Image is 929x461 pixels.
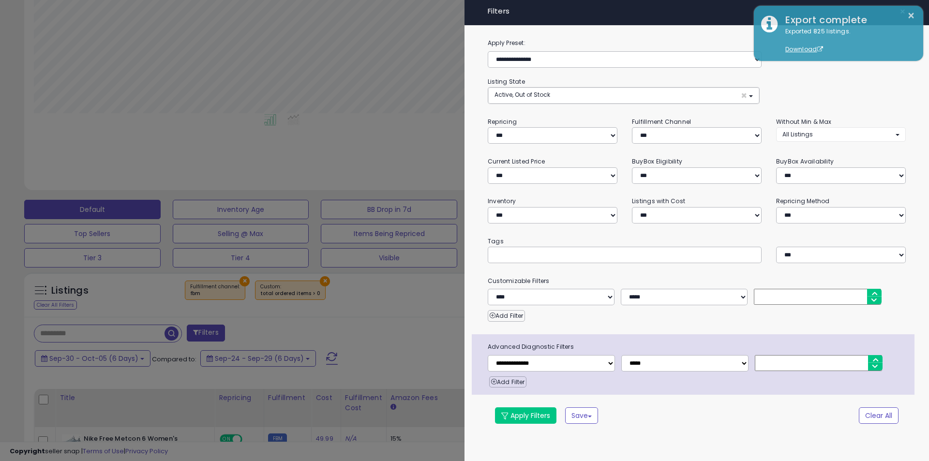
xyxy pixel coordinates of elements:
[488,88,759,104] button: Active, Out of Stock ×
[565,407,598,424] button: Save
[896,5,910,18] button: ×
[859,407,899,424] button: Clear All
[741,90,747,101] span: ×
[488,7,906,15] h4: Filters
[488,77,525,86] small: Listing State
[480,236,913,247] small: Tags
[480,342,914,352] span: Advanced Diagnostic Filters
[632,157,682,165] small: BuyBox Eligibility
[782,130,813,138] span: All Listings
[778,13,916,27] div: Export complete
[907,10,915,22] button: ×
[785,45,823,53] a: Download
[488,310,525,322] button: Add Filter
[480,276,913,286] small: Customizable Filters
[778,27,916,54] div: Exported 825 listings.
[494,90,550,99] span: Active, Out of Stock
[899,5,906,18] span: ×
[776,127,906,141] button: All Listings
[632,118,691,126] small: Fulfillment Channel
[495,407,556,424] button: Apply Filters
[480,38,913,48] label: Apply Preset:
[488,197,516,205] small: Inventory
[488,118,517,126] small: Repricing
[776,118,832,126] small: Without Min & Max
[488,157,545,165] small: Current Listed Price
[776,157,834,165] small: BuyBox Availability
[489,376,526,388] button: Add Filter
[776,197,830,205] small: Repricing Method
[632,197,685,205] small: Listings with Cost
